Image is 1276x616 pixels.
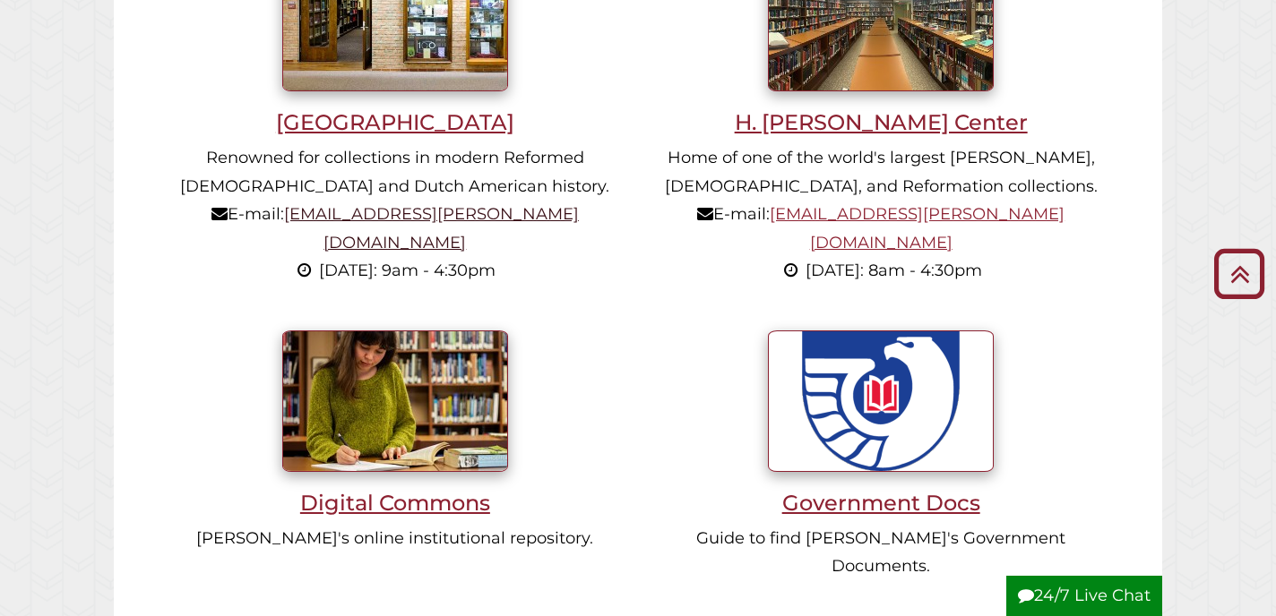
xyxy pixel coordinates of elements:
p: Guide to find [PERSON_NAME]'s Government Documents. [663,525,1098,581]
span: [DATE]: 9am - 4:30pm [319,261,496,280]
h3: Digital Commons [177,490,612,516]
a: Digital Commons [177,389,612,515]
img: U.S. Government Documents seal [768,330,994,472]
p: Renowned for collections in modern Reformed [DEMOGRAPHIC_DATA] and Dutch American history. E-mail: [177,144,612,286]
span: [DATE]: 8am - 4:30pm [806,261,982,280]
img: Student writing inside library [282,330,508,472]
a: [EMAIL_ADDRESS][PERSON_NAME][DOMAIN_NAME] [284,204,579,252]
a: [EMAIL_ADDRESS][PERSON_NAME][DOMAIN_NAME] [770,204,1065,252]
a: Back to Top [1207,259,1272,288]
h3: [GEOGRAPHIC_DATA] [177,109,612,135]
a: Government Docs [663,389,1098,515]
a: [GEOGRAPHIC_DATA] [177,10,612,135]
a: H. [PERSON_NAME] Center [663,10,1098,135]
h3: Government Docs [663,490,1098,516]
p: Home of one of the world's largest [PERSON_NAME], [DEMOGRAPHIC_DATA], and Reformation collections... [663,144,1098,286]
h3: H. [PERSON_NAME] Center [663,109,1098,135]
p: [PERSON_NAME]'s online institutional repository. [177,525,612,553]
